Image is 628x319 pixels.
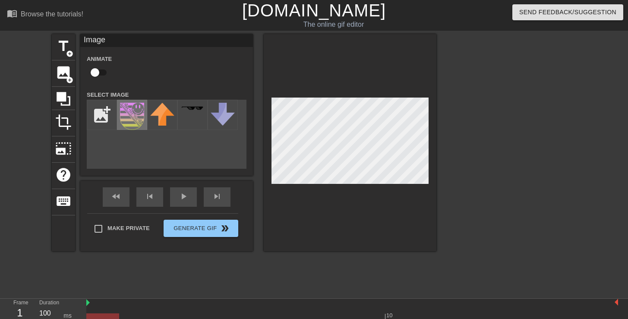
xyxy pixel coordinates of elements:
[145,191,155,202] span: skip_previous
[519,7,616,18] span: Send Feedback/Suggestion
[55,38,72,54] span: title
[66,76,73,84] span: add_circle
[39,300,59,306] label: Duration
[55,193,72,209] span: keyboard
[220,223,230,234] span: double_arrow
[180,106,205,111] img: deal-with-it.png
[55,167,72,183] span: help
[7,8,17,19] span: menu_book
[21,10,83,18] div: Browse the tutorials!
[80,34,253,47] div: Image
[164,220,238,237] button: Generate Gif
[66,50,73,57] span: add_circle
[55,64,72,81] span: image
[7,8,83,22] a: Browse the tutorials!
[87,55,112,63] label: Animate
[242,1,386,20] a: [DOMAIN_NAME]
[111,191,121,202] span: fast_rewind
[167,223,235,234] span: Generate Gif
[87,91,129,99] label: Select Image
[120,103,144,130] img: nIXBA-Logo.svg
[55,140,72,157] span: photo_size_select_large
[107,224,150,233] span: Make Private
[212,191,222,202] span: skip_next
[55,114,72,130] span: crop
[214,19,454,30] div: The online gif editor
[178,191,189,202] span: play_arrow
[150,103,174,126] img: upvote.png
[512,4,623,20] button: Send Feedback/Suggestion
[615,299,618,306] img: bound-end.png
[211,103,235,126] img: downvote.png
